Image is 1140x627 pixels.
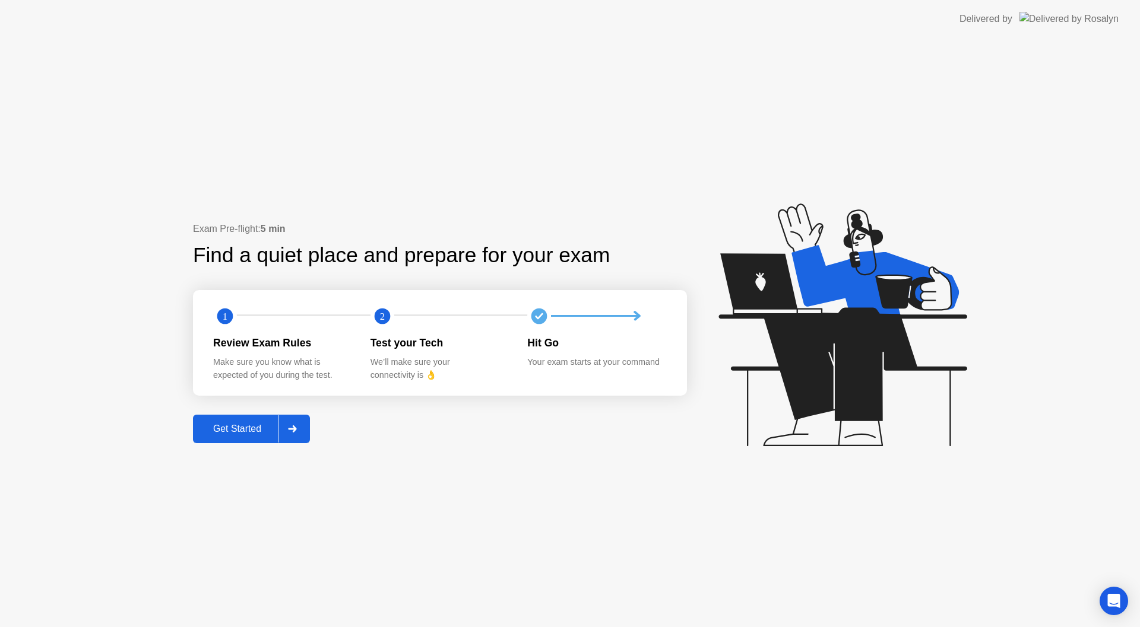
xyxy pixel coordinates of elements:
text: 1 [223,310,227,322]
button: Get Started [193,415,310,443]
div: Delivered by [959,12,1012,26]
div: Hit Go [527,335,666,351]
div: Review Exam Rules [213,335,351,351]
div: Test your Tech [370,335,509,351]
img: Delivered by Rosalyn [1019,12,1119,26]
div: Make sure you know what is expected of you during the test. [213,356,351,381]
div: Exam Pre-flight: [193,222,687,236]
div: We’ll make sure your connectivity is 👌 [370,356,509,381]
div: Your exam starts at your command [527,356,666,369]
b: 5 min [261,224,286,234]
div: Get Started [197,424,278,434]
div: Find a quiet place and prepare for your exam [193,240,612,271]
div: Open Intercom Messenger [1100,587,1128,615]
text: 2 [380,310,385,322]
